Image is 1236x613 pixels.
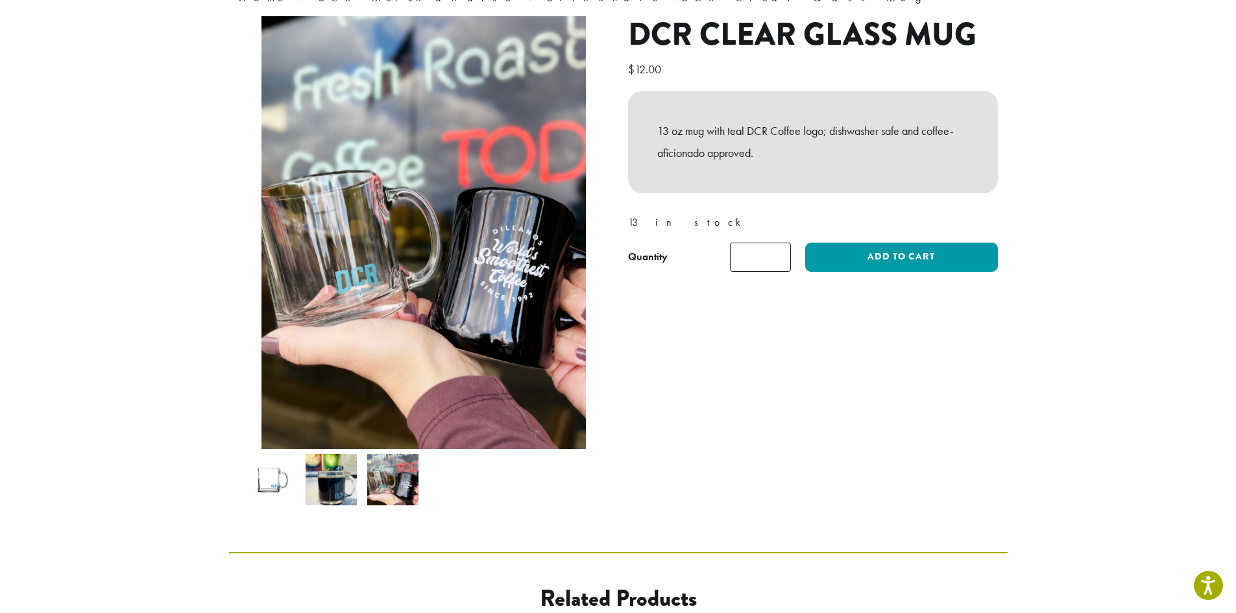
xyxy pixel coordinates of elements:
bdi: 12.00 [628,62,664,77]
h2: Related products [333,584,903,612]
img: DCR Clear Glass Mug - Image 3 [367,454,418,505]
button: Add to cart [805,243,997,272]
h1: DCR Clear Glass Mug [628,16,998,54]
img: DCR Clear Glass Mug - Image 2 [306,454,357,505]
p: 13 in stock [628,213,998,232]
div: Quantity [628,249,668,265]
input: Product quantity [730,243,791,272]
img: DCR Clear Glass Mug [244,454,295,505]
span: $ [628,62,635,77]
p: 13 oz mug with teal DCR Coffee logo; dishwasher safe and coffee-aficionado approved. [657,120,969,164]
